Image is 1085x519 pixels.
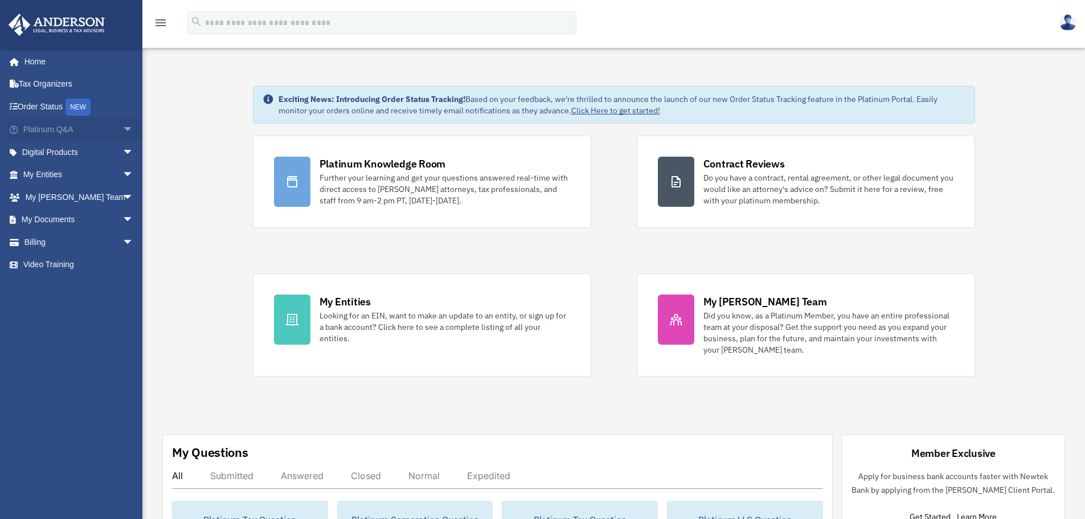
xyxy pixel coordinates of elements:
[65,99,91,116] div: NEW
[122,141,145,164] span: arrow_drop_down
[122,231,145,254] span: arrow_drop_down
[253,273,591,377] a: My Entities Looking for an EIN, want to make an update to an entity, or sign up for a bank accoun...
[8,118,151,141] a: Platinum Q&Aarrow_drop_down
[8,231,151,254] a: Billingarrow_drop_down
[190,15,203,28] i: search
[1059,14,1076,31] img: User Pic
[253,136,591,228] a: Platinum Knowledge Room Further your learning and get your questions answered real-time with dire...
[571,105,660,116] a: Click Here to get started!
[8,50,145,73] a: Home
[122,209,145,232] span: arrow_drop_down
[703,295,827,309] div: My [PERSON_NAME] Team
[154,16,167,30] i: menu
[281,470,324,481] div: Answered
[851,469,1055,497] p: Apply for business bank accounts faster with Newtek Bank by applying from the [PERSON_NAME] Clien...
[911,446,996,460] div: Member Exclusive
[467,470,510,481] div: Expedited
[154,20,167,30] a: menu
[703,157,785,171] div: Contract Reviews
[172,444,248,461] div: My Questions
[637,273,975,377] a: My [PERSON_NAME] Team Did you know, as a Platinum Member, you have an entire professional team at...
[172,470,183,481] div: All
[279,93,965,116] div: Based on your feedback, we're thrilled to announce the launch of our new Order Status Tracking fe...
[703,310,954,355] div: Did you know, as a Platinum Member, you have an entire professional team at your disposal? Get th...
[320,310,570,344] div: Looking for an EIN, want to make an update to an entity, or sign up for a bank account? Click her...
[408,470,440,481] div: Normal
[8,209,151,231] a: My Documentsarrow_drop_down
[8,164,151,186] a: My Entitiesarrow_drop_down
[320,157,446,171] div: Platinum Knowledge Room
[320,172,570,206] div: Further your learning and get your questions answered real-time with direct access to [PERSON_NAM...
[5,14,108,36] img: Anderson Advisors Platinum Portal
[8,73,151,96] a: Tax Organizers
[122,186,145,209] span: arrow_drop_down
[351,470,381,481] div: Closed
[703,172,954,206] div: Do you have a contract, rental agreement, or other legal document you would like an attorney's ad...
[8,254,151,276] a: Video Training
[122,164,145,187] span: arrow_drop_down
[8,186,151,209] a: My [PERSON_NAME] Teamarrow_drop_down
[8,141,151,164] a: Digital Productsarrow_drop_down
[637,136,975,228] a: Contract Reviews Do you have a contract, rental agreement, or other legal document you would like...
[8,95,151,118] a: Order StatusNEW
[320,295,371,309] div: My Entities
[122,118,145,142] span: arrow_drop_down
[279,94,465,104] strong: Exciting News: Introducing Order Status Tracking!
[210,470,253,481] div: Submitted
